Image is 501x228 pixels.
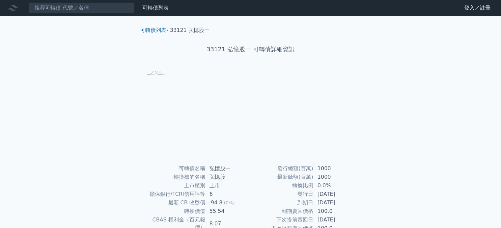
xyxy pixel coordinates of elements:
[29,2,134,13] input: 搜尋可轉債 代號／名稱
[468,196,501,228] iframe: Chat Widget
[251,216,314,224] td: 下次提前賣回日
[314,164,359,173] td: 1000
[206,164,251,173] td: 弘憶股一
[459,3,496,13] a: 登入／註冊
[206,173,251,181] td: 弘憶股
[206,190,251,198] td: 6
[143,198,206,207] td: 最新 CB 收盤價
[206,207,251,216] td: 55.54
[206,181,251,190] td: 上市
[251,190,314,198] td: 發行日
[314,181,359,190] td: 0.0%
[251,173,314,181] td: 最新餘額(百萬)
[251,207,314,216] td: 到期賣回價格
[251,198,314,207] td: 到期日
[140,27,166,33] a: 可轉債列表
[143,173,206,181] td: 轉換標的名稱
[314,190,359,198] td: [DATE]
[224,200,235,205] span: (0%)
[314,207,359,216] td: 100.0
[143,181,206,190] td: 上市櫃別
[314,173,359,181] td: 1000
[209,199,224,207] div: 94.8
[143,190,206,198] td: 擔保銀行/TCRI信用評等
[314,198,359,207] td: [DATE]
[135,45,367,54] h1: 33121 弘憶股一 可轉債詳細資訊
[251,181,314,190] td: 轉換比例
[142,5,169,11] a: 可轉債列表
[143,164,206,173] td: 可轉債名稱
[170,26,209,34] li: 33121 弘憶股一
[314,216,359,224] td: [DATE]
[140,26,168,34] li: ›
[251,164,314,173] td: 發行總額(百萬)
[143,207,206,216] td: 轉換價值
